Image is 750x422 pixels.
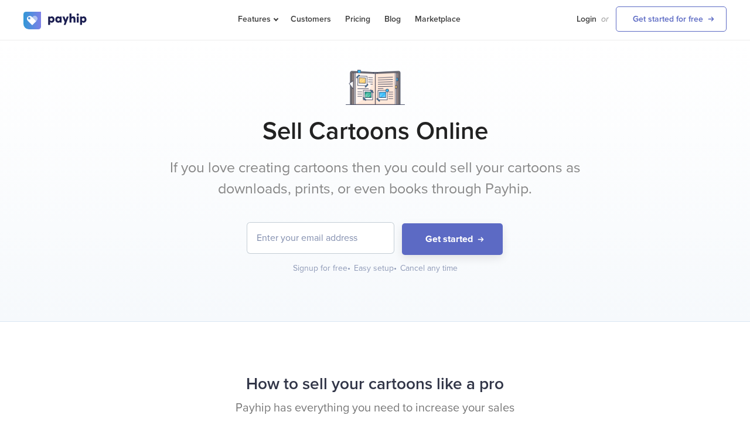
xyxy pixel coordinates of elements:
[293,263,352,274] div: Signup for free
[155,158,595,199] p: If you love creating cartoons then you could sell your cartoons as downloads, prints, or even boo...
[354,263,398,274] div: Easy setup
[23,117,727,146] h1: Sell Cartoons Online
[238,14,277,24] span: Features
[247,223,394,253] input: Enter your email address
[394,263,397,273] span: •
[347,263,350,273] span: •
[400,263,458,274] div: Cancel any time
[23,369,727,400] h2: How to sell your cartoons like a pro
[346,70,405,105] img: Notebook.png
[23,400,727,417] p: Payhip has everything you need to increase your sales
[616,6,727,32] a: Get started for free
[23,12,88,29] img: logo.svg
[402,223,503,256] button: Get started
